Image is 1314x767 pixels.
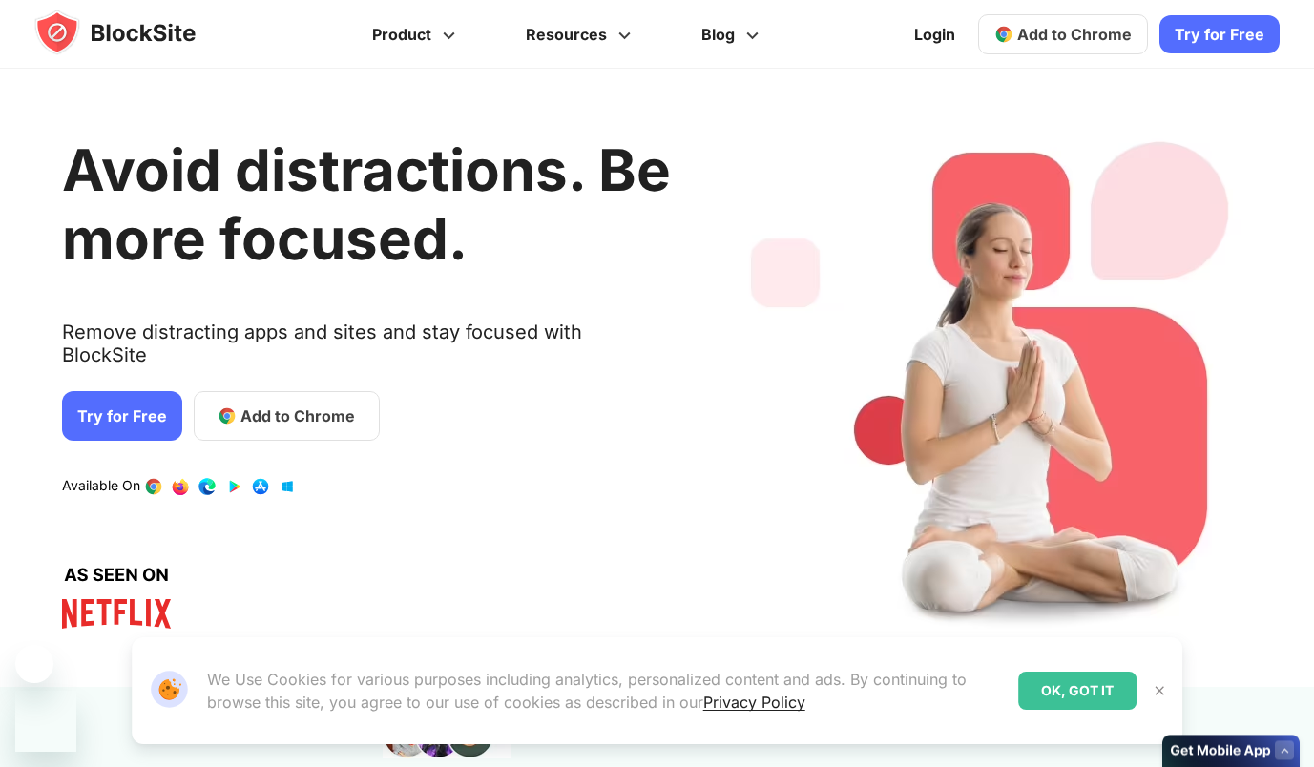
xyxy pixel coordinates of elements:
[62,135,671,273] h1: Avoid distractions. Be more focused.
[1152,683,1167,698] img: Close
[703,693,805,712] a: Privacy Policy
[1159,15,1280,53] a: Try for Free
[994,25,1013,44] img: chrome-icon.svg
[1147,678,1172,703] button: Close
[194,391,380,441] a: Add to Chrome
[978,14,1148,54] a: Add to Chrome
[62,477,140,496] text: Available On
[240,404,355,427] span: Add to Chrome
[903,11,967,57] a: Login
[1017,25,1132,44] span: Add to Chrome
[1018,672,1137,710] div: OK, GOT IT
[62,321,671,382] text: Remove distracting apps and sites and stay focused with BlockSite
[207,668,1004,714] p: We Use Cookies for various purposes including analytics, personalized content and ads. By continu...
[15,691,76,752] iframe: Button to launch messaging window
[62,391,182,441] a: Try for Free
[15,645,53,683] iframe: Close message
[34,10,233,55] img: blocksite-icon.5d769676.svg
